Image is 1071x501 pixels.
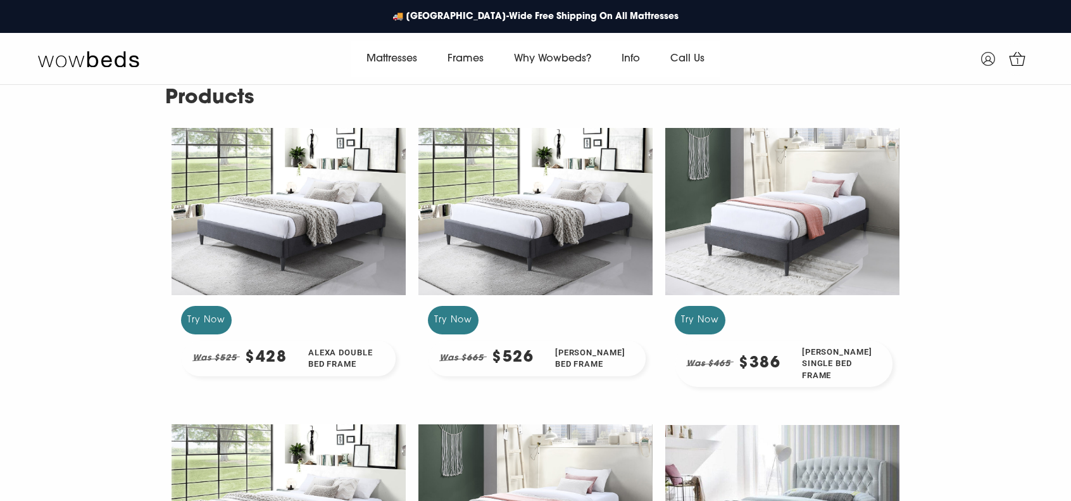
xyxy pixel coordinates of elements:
[245,350,287,366] div: $428
[739,356,781,372] div: $386
[386,4,685,30] a: 🚚 [GEOGRAPHIC_DATA]-Wide Free Shipping On All Mattresses
[1001,43,1033,75] a: 1
[298,341,396,376] div: Alexa Double Bed Frame
[499,41,606,77] a: Why Wowbeds?
[606,41,655,77] a: Info
[492,350,534,366] div: $526
[439,350,487,366] em: Was $665
[686,356,734,372] em: Was $465
[172,124,406,386] a: Try Now Was $525 $428 Alexa Double Bed Frame
[428,306,479,334] div: Try Now
[432,41,499,77] a: Frames
[675,306,725,334] div: Try Now
[1011,56,1024,68] span: 1
[181,306,232,334] div: Try Now
[165,85,906,112] h1: Products
[418,124,653,386] a: Try Now Was $665 $526 [PERSON_NAME] Bed Frame
[545,341,646,376] div: [PERSON_NAME] Bed Frame
[792,341,892,387] div: [PERSON_NAME] Single Bed Frame
[665,124,899,396] a: Try Now Was $465 $386 [PERSON_NAME] Single Bed Frame
[655,41,720,77] a: Call Us
[38,50,139,68] img: Wow Beds Logo
[192,350,240,366] em: Was $525
[351,41,432,77] a: Mattresses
